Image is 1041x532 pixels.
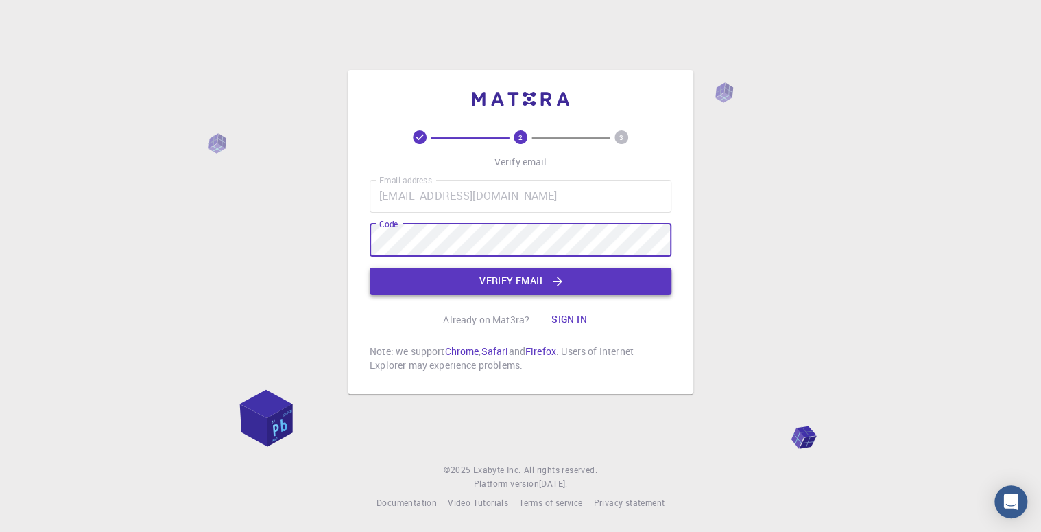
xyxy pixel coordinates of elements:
a: Privacy statement [593,496,665,510]
p: Verify email [494,155,547,169]
p: Note: we support , and . Users of Internet Explorer may experience problems. [370,345,671,372]
span: Platform version [473,477,538,491]
a: Chrome [444,345,479,358]
span: [DATE] . [539,478,568,489]
label: Code [379,218,398,230]
span: All rights reserved. [524,463,597,477]
button: Verify email [370,268,671,295]
a: Exabyte Inc. [473,463,521,477]
span: Privacy statement [593,497,665,508]
text: 2 [518,132,523,142]
a: Video Tutorials [448,496,508,510]
a: Documentation [376,496,437,510]
a: Firefox [525,345,556,358]
span: © 2025 [444,463,472,477]
p: Already on Mat3ra? [443,313,529,327]
label: Email address [379,174,431,186]
a: Terms of service [519,496,582,510]
div: Open Intercom Messenger [994,485,1027,518]
span: Exabyte Inc. [473,464,521,475]
span: Documentation [376,497,437,508]
span: Video Tutorials [448,497,508,508]
text: 3 [619,132,623,142]
button: Sign in [540,306,598,334]
span: Terms of service [519,497,582,508]
a: Safari [481,345,508,358]
a: [DATE]. [539,477,568,491]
